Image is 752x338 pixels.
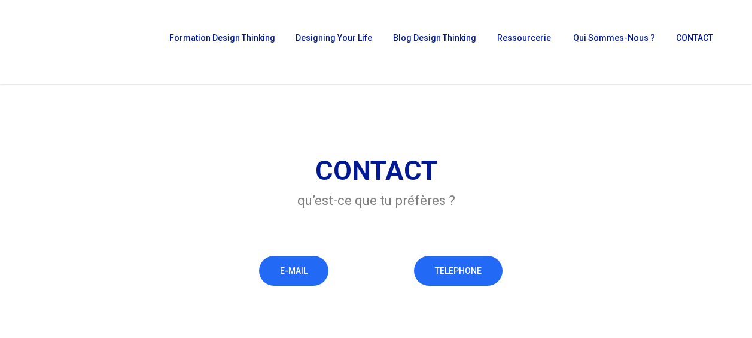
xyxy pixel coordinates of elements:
span: Formation Design Thinking [169,33,275,43]
h1: CONTACT [54,154,698,188]
a: Designing Your Life [290,34,375,50]
a: E-MAIL [259,256,328,286]
a: Blog Design Thinking [387,34,479,50]
span: TELEPHONE [435,265,482,277]
span: Qui sommes-nous ? [573,33,655,43]
span: Ressourcerie [497,33,551,43]
a: Formation Design Thinking [163,34,278,50]
a: CONTACT [670,34,717,50]
span: E-MAIL [280,265,308,277]
span: Designing Your Life [296,33,372,43]
a: Qui sommes-nous ? [567,34,658,50]
span: Blog Design Thinking [393,33,476,43]
h3: qu’est-ce que tu préfères ? [54,191,698,210]
a: Ressourcerie [491,34,555,50]
img: French Future Academy [17,18,143,66]
span: CONTACT [676,33,713,43]
a: TELEPHONE [414,256,503,286]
